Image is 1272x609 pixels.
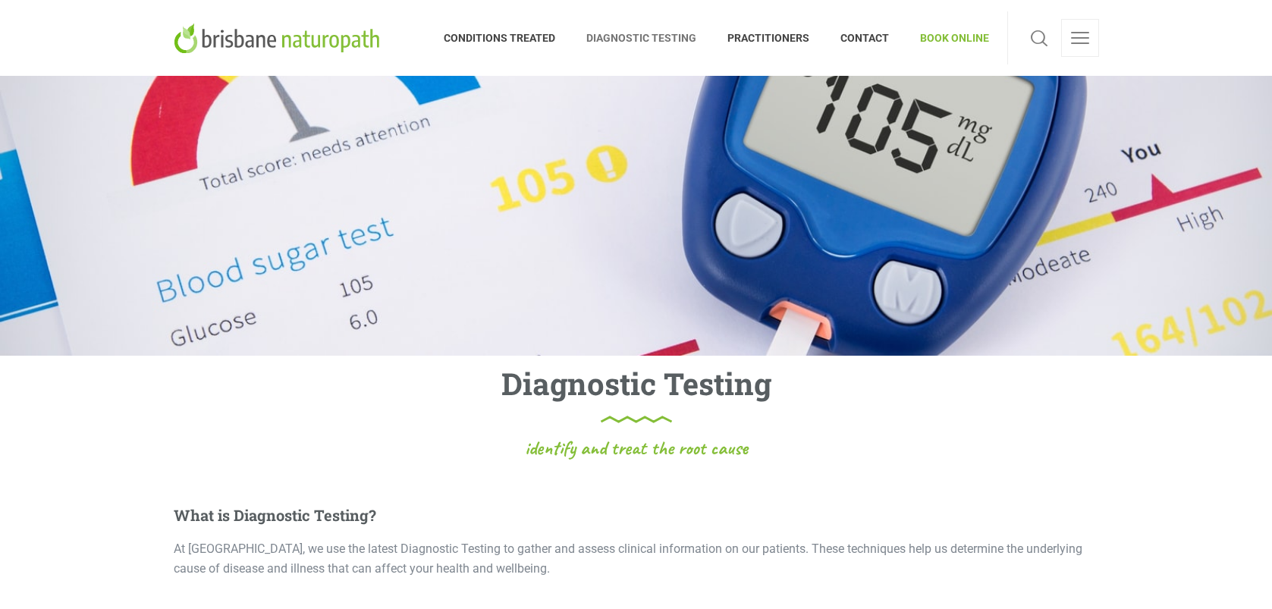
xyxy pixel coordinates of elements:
[525,438,748,458] span: identify and treat the root cause
[444,26,571,50] span: CONDITIONS TREATED
[825,26,905,50] span: CONTACT
[1026,19,1052,57] a: Search
[174,539,1099,578] p: At [GEOGRAPHIC_DATA], we use the latest Diagnostic Testing to gather and assess clinical informat...
[174,11,385,64] a: Brisbane Naturopath
[571,11,712,64] a: DIAGNOSTIC TESTING
[825,11,905,64] a: CONTACT
[905,26,989,50] span: BOOK ONLINE
[571,26,712,50] span: DIAGNOSTIC TESTING
[444,11,571,64] a: CONDITIONS TREATED
[712,11,825,64] a: PRACTITIONERS
[712,26,825,50] span: PRACTITIONERS
[174,506,1099,524] h5: What is Diagnostic Testing?
[905,11,989,64] a: BOOK ONLINE
[174,23,385,53] img: Brisbane Naturopath
[501,363,771,423] h1: Diagnostic Testing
